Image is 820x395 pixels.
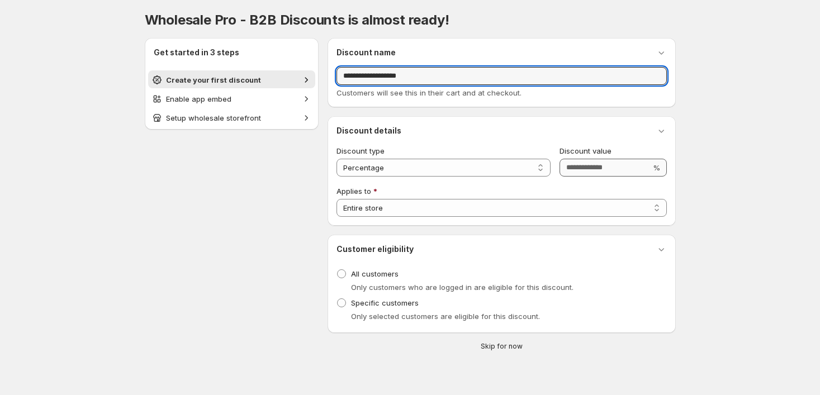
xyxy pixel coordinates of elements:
[351,283,573,292] span: Only customers who are logged in are eligible for this discount.
[336,47,396,58] h3: Discount name
[154,47,310,58] h2: Get started in 3 steps
[351,269,399,278] span: All customers
[336,187,371,196] span: Applies to
[166,94,231,103] span: Enable app embed
[351,298,419,307] span: Specific customers
[336,88,522,97] span: Customers will see this in their cart and at checkout.
[336,125,401,136] h3: Discount details
[351,312,540,321] span: Only selected customers are eligible for this discount.
[336,244,414,255] h3: Customer eligibility
[653,163,660,172] span: %
[166,75,261,84] span: Create your first discount
[336,146,385,155] span: Discount type
[145,11,676,29] h1: Wholesale Pro - B2B Discounts is almost ready!
[166,113,261,122] span: Setup wholesale storefront
[323,340,680,353] button: Skip for now
[560,146,612,155] span: Discount value
[481,342,523,351] span: Skip for now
